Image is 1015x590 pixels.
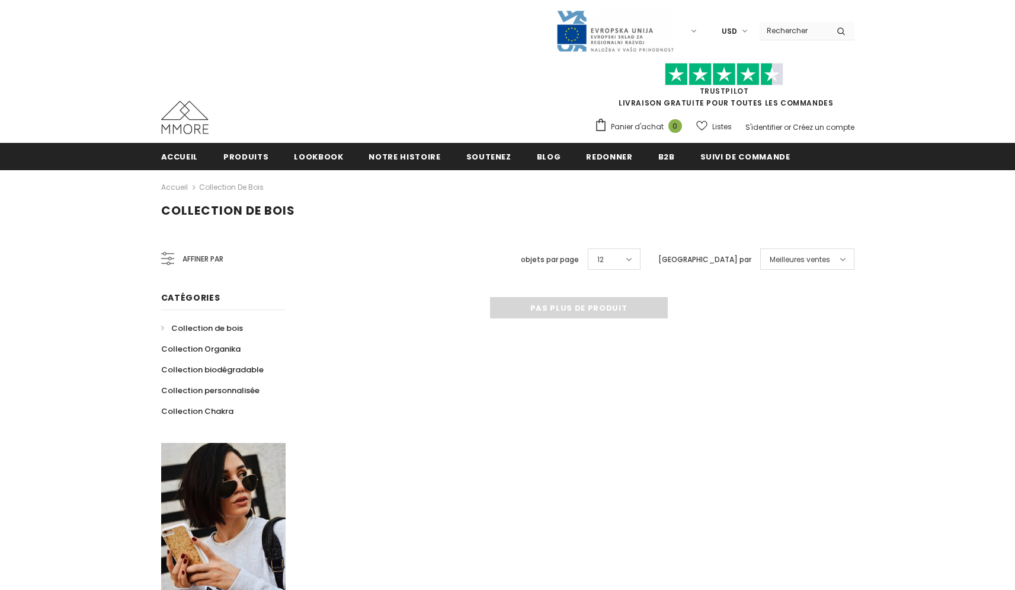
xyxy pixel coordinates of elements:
[700,143,790,170] a: Suivi de commande
[658,143,675,170] a: B2B
[369,151,440,162] span: Notre histoire
[770,254,830,266] span: Meilleures ventes
[171,323,243,334] span: Collection de bois
[466,143,511,170] a: soutenez
[594,68,854,108] span: LIVRAISON GRATUITE POUR TOUTES LES COMMANDES
[294,143,343,170] a: Lookbook
[700,86,749,96] a: TrustPilot
[722,25,737,37] span: USD
[668,119,682,133] span: 0
[700,151,790,162] span: Suivi de commande
[161,343,241,355] span: Collection Organika
[161,380,260,401] a: Collection personnalisée
[586,143,632,170] a: Redonner
[611,121,664,133] span: Panier d'achat
[161,292,220,304] span: Catégories
[223,143,268,170] a: Produits
[161,339,241,359] a: Collection Organika
[784,122,791,132] span: or
[466,151,511,162] span: soutenez
[161,101,209,134] img: Cas MMORE
[745,122,782,132] a: S'identifier
[597,254,604,266] span: 12
[161,202,295,219] span: Collection de bois
[161,406,233,417] span: Collection Chakra
[658,254,751,266] label: [GEOGRAPHIC_DATA] par
[199,182,264,192] a: Collection de bois
[537,143,561,170] a: Blog
[556,25,674,36] a: Javni Razpis
[161,318,243,339] a: Collection de bois
[556,9,674,53] img: Javni Razpis
[294,151,343,162] span: Lookbook
[161,364,264,375] span: Collection biodégradable
[696,116,732,137] a: Listes
[161,180,188,194] a: Accueil
[712,121,732,133] span: Listes
[537,151,561,162] span: Blog
[369,143,440,170] a: Notre histoire
[161,359,264,380] a: Collection biodégradable
[594,118,688,136] a: Panier d'achat 0
[161,151,198,162] span: Accueil
[161,401,233,422] a: Collection Chakra
[760,22,828,39] input: Search Site
[665,63,783,86] img: Faites confiance aux étoiles pilotes
[223,151,268,162] span: Produits
[182,253,223,266] span: Affiner par
[793,122,854,132] a: Créez un compte
[586,151,632,162] span: Redonner
[161,143,198,170] a: Accueil
[161,385,260,396] span: Collection personnalisée
[658,151,675,162] span: B2B
[521,254,579,266] label: objets par page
